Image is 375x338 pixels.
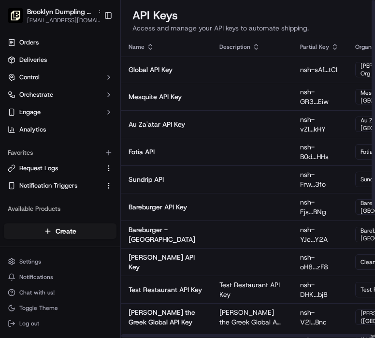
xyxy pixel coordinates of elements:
p: nsh-DHK...bj8 [300,280,340,299]
a: Notification Triggers [8,181,101,190]
button: Notification Triggers [4,178,116,193]
p: nsh-vZI...kHY [300,115,340,134]
button: Toggle Theme [4,301,116,315]
button: Settings [4,255,116,268]
span: Notification Triggers [19,181,77,190]
button: Notifications [4,270,116,284]
button: Brooklyn Dumpling - East VillageBrooklyn Dumpling - [GEOGRAPHIC_DATA][EMAIL_ADDRESS][DOMAIN_NAME] [4,4,100,27]
div: Name [129,43,204,51]
p: nsh-Ejs...BNg [300,197,340,217]
p: Test Restaurant API Key [219,280,285,299]
p: nsh-Frw...3fo [300,170,340,189]
p: [PERSON_NAME] the Greek Global API Key [219,308,285,327]
span: Request Logs [19,164,58,173]
p: nsh-B0d...HHs [300,142,340,162]
div: Available Products [4,201,116,217]
a: Request Logs [8,164,101,173]
span: Analytics [19,125,46,134]
p: nsh-sAf...tCI [300,65,340,74]
span: Notifications [19,273,53,281]
button: Brooklyn Dumpling - [GEOGRAPHIC_DATA] [27,7,94,16]
a: Orders [4,35,116,50]
span: Orders [19,38,39,47]
p: Au Za'atar API Key [129,119,204,129]
h2: API Keys [132,8,309,23]
a: Analytics [4,122,116,137]
span: Create [56,226,76,236]
span: Chat with us! [19,289,55,296]
a: Deliveries [4,52,116,68]
span: Deliveries [19,56,47,64]
p: Bareburger - [GEOGRAPHIC_DATA] [129,225,204,244]
p: Mesquite API Key [129,92,204,102]
span: Log out [19,320,39,327]
p: [PERSON_NAME] API Key [129,252,204,272]
button: Create [4,223,116,239]
p: Test Restaurant API Key [129,285,204,294]
span: Engage [19,108,41,117]
div: Partial Key [300,43,340,51]
p: nsh-YJe...Y2A [300,225,340,244]
button: Chat with us! [4,286,116,299]
span: Toggle Theme [19,304,58,312]
p: Fotia API [129,147,204,157]
span: Orchestrate [19,90,53,99]
button: Control [4,70,116,85]
button: Engage [4,104,116,120]
div: Description [219,43,285,51]
button: Request Logs [4,161,116,176]
p: Global API Key [129,65,204,74]
p: Sundrip API [129,175,204,184]
p: Access and manage your API keys to automate shipping. [132,23,309,33]
p: nsh-V2l...Bnc [300,308,340,327]
div: Favorites [4,145,116,161]
p: nsh-oH8...zF8 [300,252,340,272]
span: Control [19,73,40,82]
button: [EMAIL_ADDRESS][DOMAIN_NAME] [27,16,104,24]
p: [PERSON_NAME] the Greek Global API Key [129,308,204,327]
p: Bareburger API Key [129,202,204,212]
button: Orchestrate [4,87,116,103]
p: nsh-GR3...Eiw [300,87,340,106]
img: Brooklyn Dumpling - East Village [8,8,23,23]
button: Log out [4,317,116,330]
span: Settings [19,258,41,265]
